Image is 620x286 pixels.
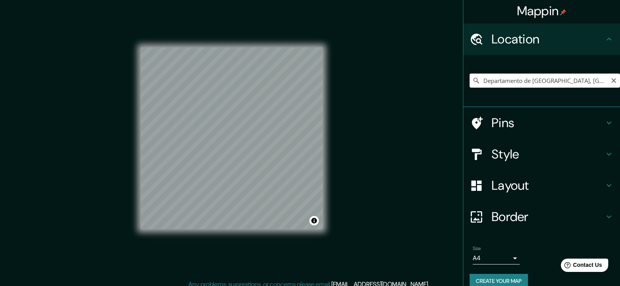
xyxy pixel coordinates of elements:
[492,115,604,131] h4: Pins
[463,139,620,170] div: Style
[560,9,566,15] img: pin-icon.png
[473,245,481,252] label: Size
[473,252,520,264] div: A4
[611,76,617,84] button: Clear
[517,3,567,19] h4: Mappin
[463,170,620,201] div: Layout
[141,47,323,229] canvas: Map
[470,74,620,88] input: Pick your city or area
[492,178,604,193] h4: Layout
[550,255,611,277] iframe: Help widget launcher
[492,146,604,162] h4: Style
[492,209,604,225] h4: Border
[463,23,620,55] div: Location
[463,107,620,139] div: Pins
[309,216,319,225] button: Toggle attribution
[463,201,620,232] div: Border
[492,31,604,47] h4: Location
